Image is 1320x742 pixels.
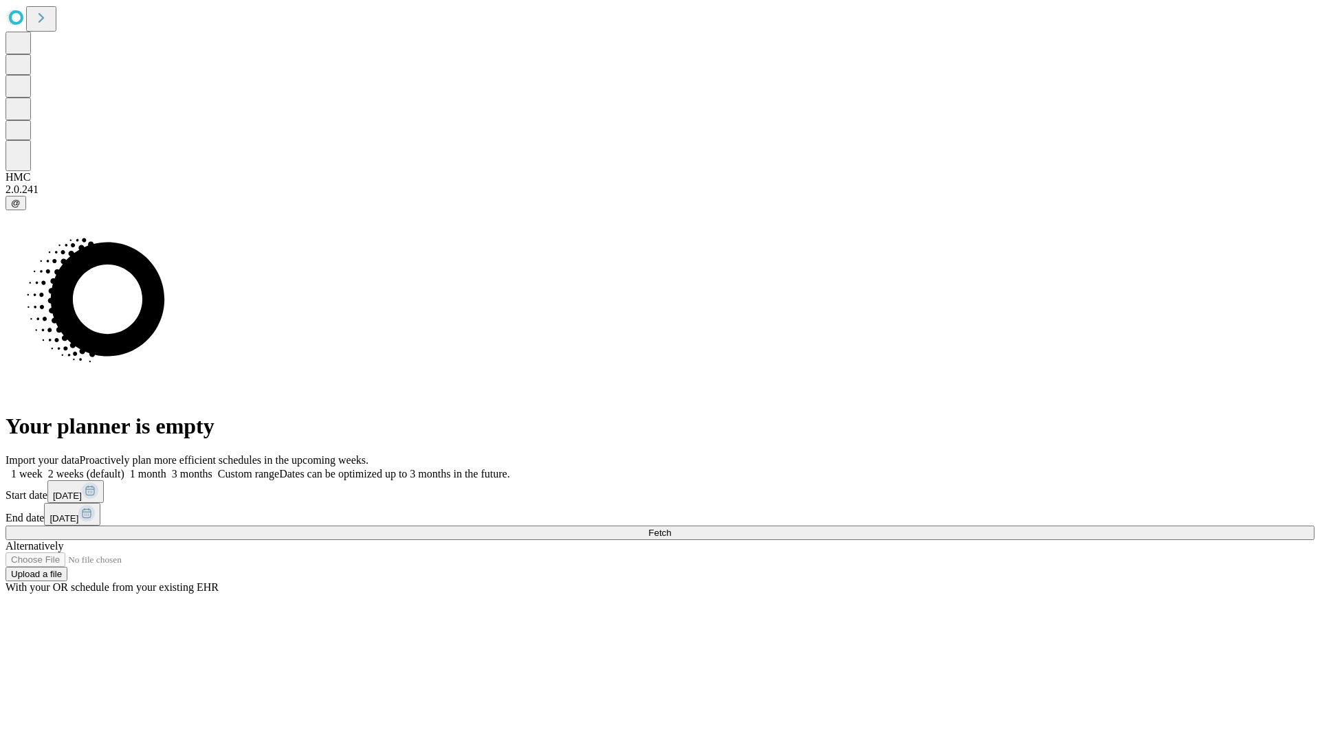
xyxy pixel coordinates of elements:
[80,454,368,466] span: Proactively plan more efficient schedules in the upcoming weeks.
[5,526,1314,540] button: Fetch
[11,468,43,480] span: 1 week
[279,468,509,480] span: Dates can be optimized up to 3 months in the future.
[172,468,212,480] span: 3 months
[648,528,671,538] span: Fetch
[5,171,1314,183] div: HMC
[5,414,1314,439] h1: Your planner is empty
[44,503,100,526] button: [DATE]
[5,503,1314,526] div: End date
[5,540,63,552] span: Alternatively
[48,468,124,480] span: 2 weeks (default)
[5,454,80,466] span: Import your data
[47,480,104,503] button: [DATE]
[5,581,219,593] span: With your OR schedule from your existing EHR
[53,491,82,501] span: [DATE]
[130,468,166,480] span: 1 month
[5,183,1314,196] div: 2.0.241
[5,480,1314,503] div: Start date
[218,468,279,480] span: Custom range
[49,513,78,524] span: [DATE]
[11,198,21,208] span: @
[5,196,26,210] button: @
[5,567,67,581] button: Upload a file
